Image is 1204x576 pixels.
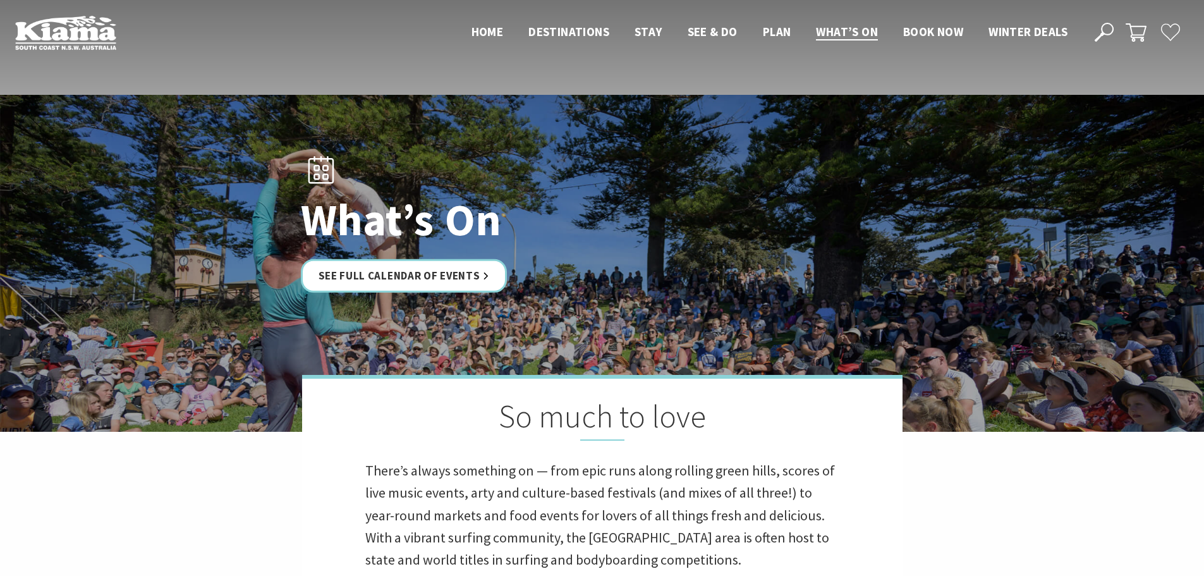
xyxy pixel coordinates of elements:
h2: So much to love [365,398,839,441]
span: Destinations [528,24,609,39]
span: What’s On [816,24,878,39]
span: See & Do [688,24,738,39]
p: There’s always something on — from epic runs along rolling green hills, scores of live music even... [365,460,839,571]
img: Kiama Logo [15,15,116,50]
span: Stay [635,24,662,39]
a: See Full Calendar of Events [301,259,508,293]
span: Plan [763,24,791,39]
nav: Main Menu [459,22,1080,43]
span: Home [471,24,504,39]
span: Book now [903,24,963,39]
h1: What’s On [301,195,658,244]
span: Winter Deals [988,24,1067,39]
